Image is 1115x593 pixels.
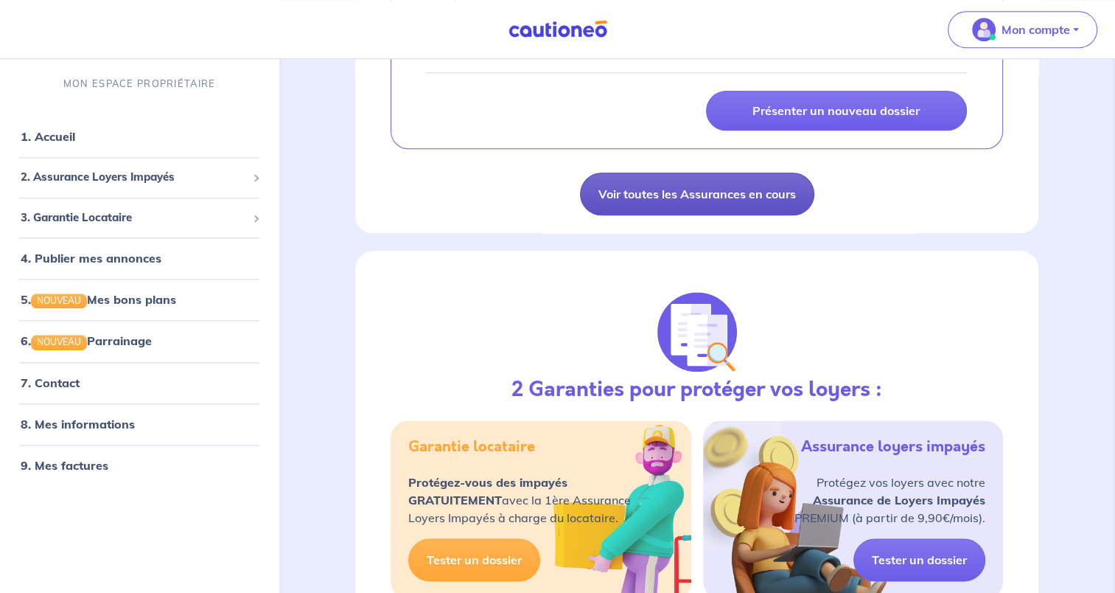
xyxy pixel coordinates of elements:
[752,103,920,118] p: Présenter un nouveau dossier
[6,164,273,193] div: 2. Assurance Loyers Impayés
[21,252,161,266] a: 4. Publier mes annonces
[1002,21,1070,38] p: Mon compte
[511,378,882,403] h3: 2 Garanties pour protéger vos loyers :
[408,438,535,456] h5: Garantie locataire
[6,244,273,274] div: 4. Publier mes annonces
[6,122,273,152] div: 1. Accueil
[408,475,567,507] strong: Protégez-vous des impayés GRATUITEMENT
[948,11,1097,48] button: illu_account_valid_menu.svgMon compte
[21,417,135,431] a: 8. Mes informations
[21,334,152,349] a: 6.NOUVEAUParrainage
[580,173,814,215] a: Voir toutes les Assurances en cours
[706,91,967,131] a: Présenter un nouveau dossier
[853,538,985,581] a: Tester un dossier
[21,293,176,308] a: 5.NOUVEAUMes bons plans
[408,474,631,527] p: avec la 1ère Assurance Loyers Impayés à charge du locataire.
[6,368,273,398] div: 7. Contact
[657,292,737,372] img: justif-loupe
[21,130,75,145] a: 1. Accueil
[63,77,215,91] p: MON ESPACE PROPRIÉTAIRE
[801,438,985,456] h5: Assurance loyers impayés
[972,18,996,41] img: illu_account_valid_menu.svg
[6,409,273,439] div: 8. Mes informations
[6,451,273,480] div: 9. Mes factures
[794,474,985,527] p: Protégez vos loyers avec notre PREMIUM (à partir de 9,90€/mois).
[6,204,273,232] div: 3. Garantie Locataire
[6,327,273,356] div: 6.NOUVEAUParrainage
[503,20,613,38] img: Cautioneo
[6,285,273,315] div: 5.NOUVEAUMes bons plans
[21,170,247,187] span: 2. Assurance Loyers Impayés
[813,493,985,507] strong: Assurance de Loyers Impayés
[408,538,540,581] a: Tester un dossier
[21,209,247,226] span: 3. Garantie Locataire
[21,375,80,390] a: 7. Contact
[21,458,108,473] a: 9. Mes factures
